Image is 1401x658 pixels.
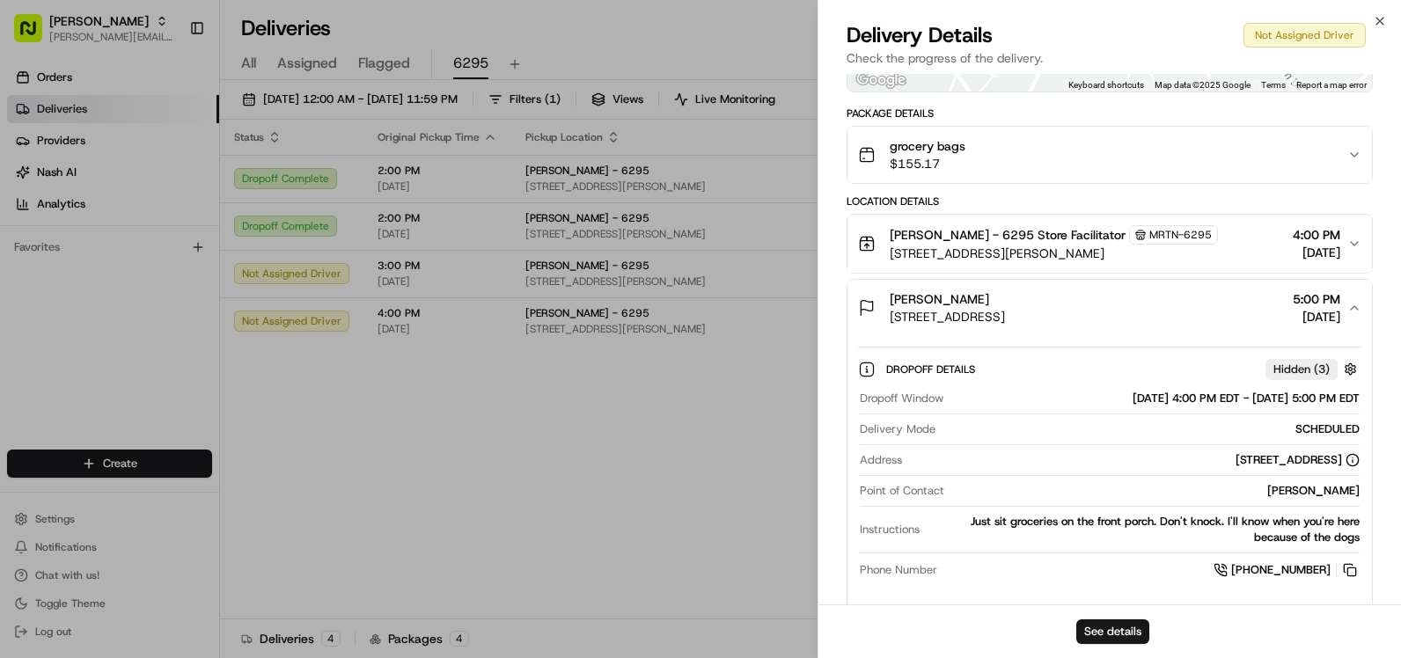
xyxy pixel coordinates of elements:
div: [PERSON_NAME] [951,483,1360,499]
span: [PHONE_NUMBER] [1231,562,1331,578]
span: 5:00 PM [1293,290,1340,308]
a: Powered byPylon [124,297,213,311]
span: Dropoff Details [886,362,979,377]
div: SCHEDULED [943,421,1360,437]
span: Pylon [175,298,213,311]
span: [PERSON_NAME] [890,290,989,308]
span: Hidden ( 3 ) [1273,362,1330,377]
button: Hidden (3) [1265,358,1361,380]
span: [STREET_ADDRESS] [890,308,1005,325]
p: Check the progress of the delivery. [847,49,1373,67]
button: Start new chat [299,173,320,194]
span: [DATE] [1293,308,1340,325]
span: Point of Contact [860,483,944,499]
div: 💻 [149,257,163,271]
button: Keyboard shortcuts [1068,79,1144,91]
button: [PERSON_NAME] - 6295 Store FacilitatorMRTN-6295[STREET_ADDRESS][PERSON_NAME]4:00 PM[DATE] [847,215,1372,273]
input: Clear [46,113,290,132]
span: [STREET_ADDRESS][PERSON_NAME] [890,245,1218,262]
a: 💻API Documentation [142,248,290,280]
span: Dropoff Window [860,391,943,406]
span: Address [860,452,902,468]
a: Open this area in Google Maps (opens a new window) [852,69,910,91]
div: [DATE] 4:00 PM EDT - [DATE] 5:00 PM EDT [950,391,1360,406]
span: $155.17 [890,155,965,172]
a: 📗Knowledge Base [11,248,142,280]
img: Nash [18,18,53,53]
p: Welcome 👋 [18,70,320,99]
span: Phone Number [860,562,937,578]
span: Knowledge Base [35,255,135,273]
img: Google [852,69,910,91]
span: Delivery Mode [860,421,935,437]
a: Report a map error [1296,80,1367,90]
span: 4:00 PM [1293,226,1340,244]
div: Just sit groceries on the front porch. Don't knock. I'll know when you're here because of the dogs [927,514,1360,545]
div: [STREET_ADDRESS] [1236,452,1360,468]
a: [PHONE_NUMBER] [1214,560,1360,580]
button: [PERSON_NAME][STREET_ADDRESS]5:00 PM[DATE] [847,280,1372,336]
div: Location Details [847,194,1373,208]
span: [DATE] [1293,244,1340,261]
span: Delivery Details [847,21,993,49]
div: 📗 [18,257,32,271]
span: Instructions [860,522,920,537]
div: [PERSON_NAME][STREET_ADDRESS]5:00 PM[DATE] [847,336,1372,611]
button: See details [1076,619,1149,644]
div: Package Details [847,106,1373,121]
span: API Documentation [166,255,282,273]
img: 1736555255976-a54dd68f-1ca7-489b-9aae-adbdc363a1c4 [18,168,49,200]
span: MRTN-6295 [1149,228,1212,242]
span: Map data ©2025 Google [1155,80,1251,90]
div: We're available if you need us! [60,186,223,200]
div: Start new chat [60,168,289,186]
button: grocery bags$155.17 [847,127,1372,183]
span: grocery bags [890,137,965,155]
a: Terms [1261,80,1286,90]
span: [PERSON_NAME] - 6295 Store Facilitator [890,226,1126,244]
